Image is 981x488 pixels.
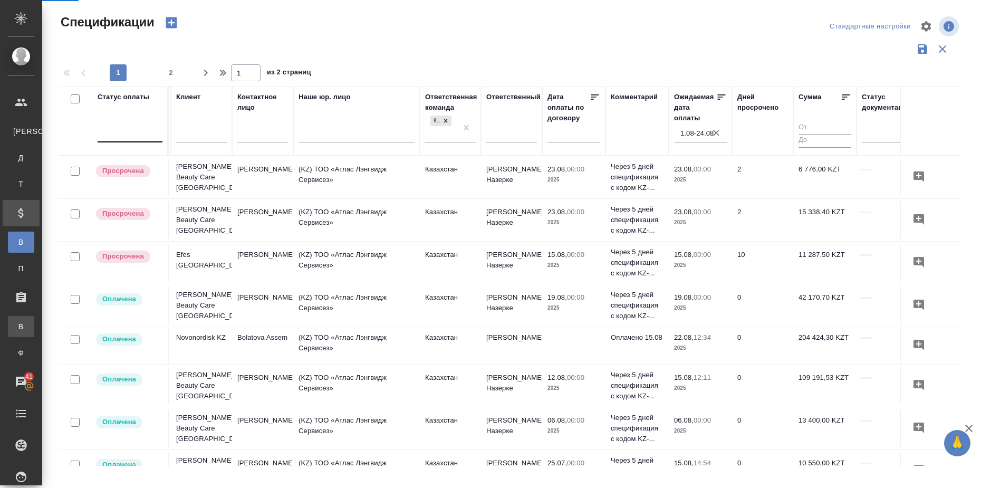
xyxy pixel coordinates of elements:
[425,92,477,113] div: Ответственная команда
[674,208,694,216] p: 23.08,
[8,316,34,337] a: В
[913,14,939,39] span: Настроить таблицу
[162,64,179,81] button: 2
[547,303,600,313] p: 2025
[547,459,567,467] p: 25.07,
[694,333,711,341] p: 12:34
[611,161,663,193] p: Через 5 дней спецификация с кодом KZ-...
[674,175,727,185] p: 2025
[420,367,481,404] td: Казахстан
[732,287,793,324] td: 0
[102,166,144,176] p: Просрочена
[799,92,821,102] div: Сумма
[232,327,293,364] td: Bolatova Assem
[799,121,851,135] input: От
[674,343,727,353] p: 2025
[486,92,541,102] div: Ответственный
[793,244,857,281] td: 11 287,50 KZT
[176,455,227,487] p: [PERSON_NAME] Beauty Care [GEOGRAPHIC_DATA]
[932,39,953,59] button: Сбросить фильтры
[8,342,34,363] a: Ф
[674,303,727,313] p: 2025
[567,293,584,301] p: 00:00
[732,159,793,196] td: 2
[102,417,136,427] p: Оплачена
[13,263,29,274] span: П
[102,334,136,345] p: Оплачена
[547,251,567,259] p: 15.08,
[13,179,29,189] span: Т
[293,367,420,404] td: (KZ) ТОО «Атлас Лэнгвидж Сервисез»
[8,121,34,142] a: [PERSON_NAME]
[674,293,694,301] p: 19.08,
[232,159,293,196] td: [PERSON_NAME]
[299,92,351,102] div: Наше юр. лицо
[674,459,694,467] p: 15.08,
[793,410,857,447] td: 13 400,00 KZT
[293,287,420,324] td: (KZ) ТОО «Атлас Лэнгвидж Сервисез»
[232,287,293,324] td: [PERSON_NAME]
[8,258,34,279] a: П
[732,244,793,281] td: 10
[674,92,716,123] div: Ожидаемая дата оплаты
[567,416,584,424] p: 00:00
[862,92,930,113] div: Cтатус документации
[694,374,711,381] p: 12:11
[481,367,542,404] td: [PERSON_NAME] Назерке
[293,159,420,196] td: (KZ) ТОО «Атлас Лэнгвидж Сервисез»
[793,159,857,196] td: 6 776,00 KZT
[420,202,481,238] td: Казахстан
[8,232,34,253] a: В
[793,367,857,404] td: 109 191,53 KZT
[912,39,932,59] button: Сохранить фильтры
[674,333,694,341] p: 22.08,
[799,134,851,147] input: До
[481,410,542,447] td: [PERSON_NAME] Назерке
[793,202,857,238] td: 15 338,40 KZT
[102,294,136,304] p: Оплачена
[176,161,227,193] p: [PERSON_NAME] Beauty Care [GEOGRAPHIC_DATA]
[232,367,293,404] td: [PERSON_NAME]
[611,370,663,401] p: Через 5 дней спецификация с кодом KZ-...
[694,165,711,173] p: 00:00
[694,251,711,259] p: 00:00
[674,251,694,259] p: 15.08,
[547,208,567,216] p: 23.08,
[8,147,34,168] a: Д
[948,432,966,454] span: 🙏
[567,251,584,259] p: 00:00
[293,327,420,364] td: (KZ) ТОО «Атлас Лэнгвидж Сервисез»
[611,455,663,487] p: Через 5 дней спецификация с кодом KZ-...
[481,287,542,324] td: [PERSON_NAME] Назерке
[694,459,711,467] p: 14:54
[8,174,34,195] a: Т
[547,165,567,173] p: 23.08,
[98,92,149,102] div: Статус оплаты
[547,175,600,185] p: 2025
[827,18,913,35] div: split button
[694,416,711,424] p: 00:00
[567,374,584,381] p: 00:00
[547,383,600,394] p: 2025
[420,159,481,196] td: Казахстан
[159,14,184,32] button: Создать
[737,92,788,113] div: Дней просрочено
[674,260,727,271] p: 2025
[481,202,542,238] td: [PERSON_NAME] Назерке
[58,14,155,31] span: Спецификации
[13,126,29,137] span: [PERSON_NAME]
[102,251,144,262] p: Просрочена
[420,287,481,324] td: Казахстан
[674,165,694,173] p: 23.08,
[732,202,793,238] td: 2
[102,374,136,385] p: Оплачена
[13,237,29,247] span: В
[694,293,711,301] p: 00:00
[547,260,600,271] p: 2025
[611,247,663,279] p: Через 5 дней спецификация с кодом KZ-...
[611,92,658,102] div: Комментарий
[162,68,179,78] span: 2
[176,290,227,321] p: [PERSON_NAME] Beauty Care [GEOGRAPHIC_DATA]
[237,92,288,113] div: Контактное лицо
[430,116,440,127] div: Казахстан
